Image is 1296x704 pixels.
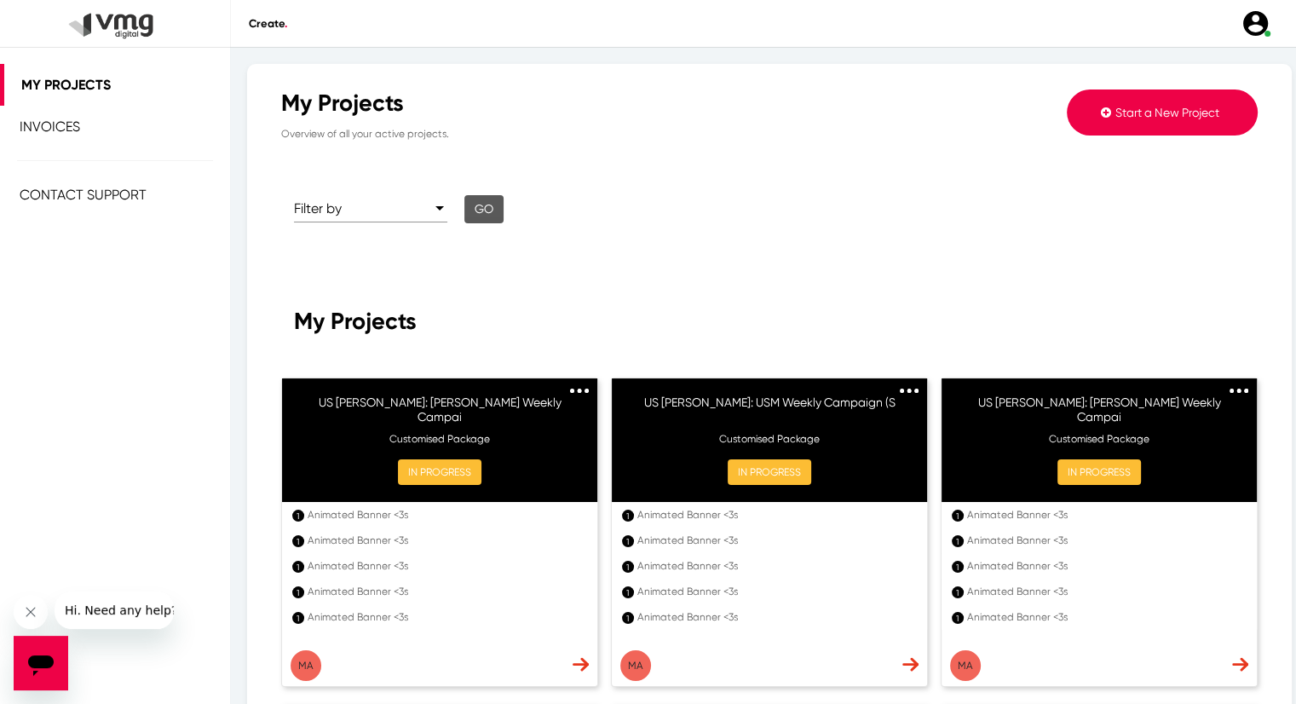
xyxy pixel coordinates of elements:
[1067,89,1258,136] button: Start a New Project
[291,650,321,681] button: Ma
[637,507,912,522] div: Animated Banner <3s
[959,395,1240,421] h6: US [PERSON_NAME]: [PERSON_NAME] Weekly Campai
[292,510,304,522] div: 1
[573,657,589,672] img: dash-nav-arrow.svg
[629,431,910,447] p: Customised Package
[967,507,1241,522] div: Animated Banner <3s
[1115,106,1219,119] span: Start a New Project
[20,118,80,135] span: Invoices
[281,89,924,118] div: My Projects
[10,12,123,26] span: Hi. Need any help?
[622,510,634,522] div: 1
[900,389,919,393] img: 3dots.svg
[308,558,582,574] div: Animated Banner <3s
[1232,657,1248,672] img: dash-nav-arrow.svg
[620,650,651,681] button: Ma
[950,650,981,681] button: Ma
[14,636,68,690] iframe: Button to launch messaging window
[292,535,304,547] div: 1
[902,657,919,672] img: dash-nav-arrow.svg
[622,561,634,573] div: 1
[285,17,287,30] span: .
[281,118,924,141] p: Overview of all your active projects.
[629,395,910,421] h6: US [PERSON_NAME]: USM Weekly Campaign (S
[952,535,964,547] div: 1
[292,612,304,624] div: 1
[952,561,964,573] div: 1
[1230,389,1248,393] img: 3dots.svg
[308,584,582,599] div: Animated Banner <3s
[299,431,580,447] p: Customised Package
[308,609,582,625] div: Animated Banner <3s
[570,389,589,393] img: 3dots.svg
[967,558,1241,574] div: Animated Banner <3s
[952,510,964,522] div: 1
[952,612,964,624] div: 1
[398,459,481,485] button: IN PROGRESS
[637,584,912,599] div: Animated Banner <3s
[292,586,304,598] div: 1
[967,609,1241,625] div: Animated Banner <3s
[622,612,634,624] div: 1
[21,77,111,93] span: My Projects
[294,307,417,335] span: My Projects
[55,591,174,629] iframe: Message from company
[14,595,48,629] iframe: Close message
[464,195,504,223] button: Go
[622,586,634,598] div: 1
[637,533,912,548] div: Animated Banner <3s
[952,586,964,598] div: 1
[967,584,1241,599] div: Animated Banner <3s
[959,431,1240,447] p: Customised Package
[967,533,1241,548] div: Animated Banner <3s
[299,395,580,421] h6: US [PERSON_NAME]: [PERSON_NAME] Weekly Campai
[308,533,582,548] div: Animated Banner <3s
[20,187,147,203] span: Contact Support
[1241,9,1270,38] img: user
[1230,9,1279,38] a: user
[292,561,304,573] div: 1
[637,609,912,625] div: Animated Banner <3s
[249,17,287,30] span: Create
[1057,459,1141,485] button: IN PROGRESS
[728,459,811,485] button: IN PROGRESS
[308,507,582,522] div: Animated Banner <3s
[622,535,634,547] div: 1
[637,558,912,574] div: Animated Banner <3s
